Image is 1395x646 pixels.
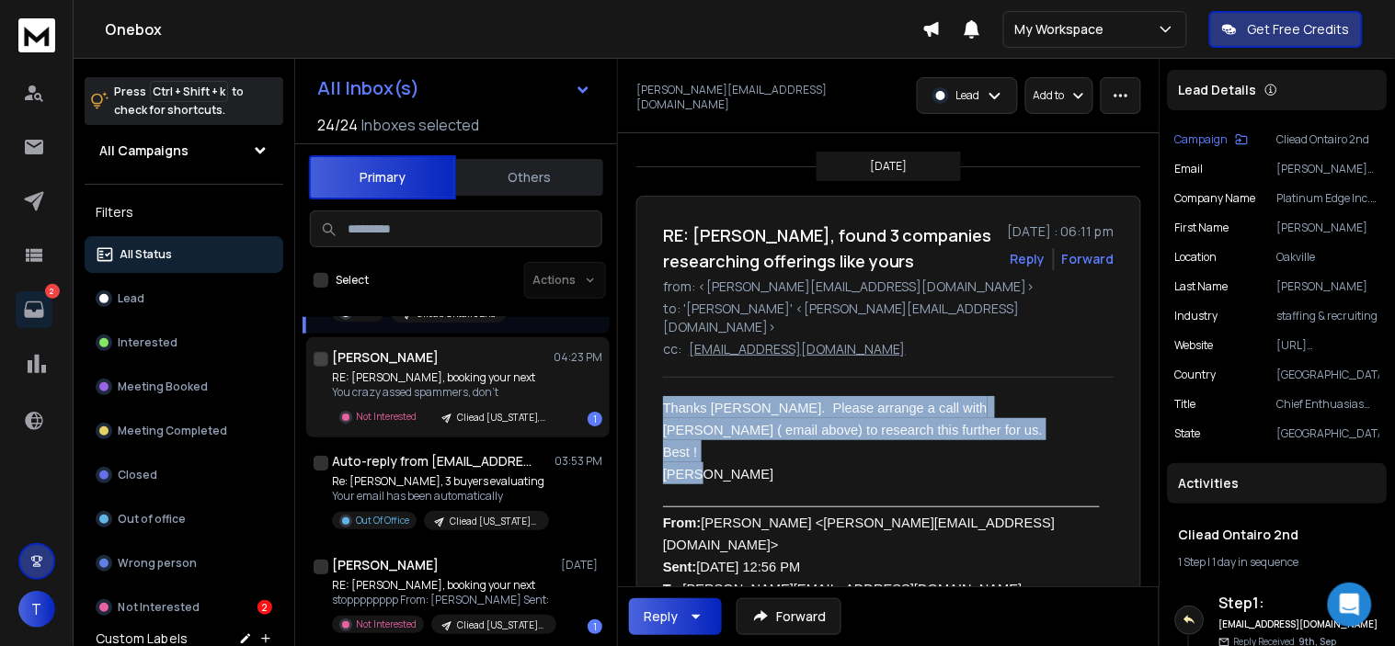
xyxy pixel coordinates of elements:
[1277,309,1380,323] p: staffing & recruiting
[1277,397,1380,412] p: Chief Enthuasiasm Officer
[85,280,283,317] button: Lead
[118,600,200,615] p: Not Interested
[118,556,197,571] p: Wrong person
[1277,338,1380,353] p: [URL][DOMAIN_NAME]
[105,18,922,40] h1: Onebox
[1277,250,1380,265] p: Oakville
[85,368,283,405] button: Meeting Booked
[663,222,997,274] h1: RE: [PERSON_NAME], found 3 companies researching offerings like yours
[361,114,479,136] h3: Inboxes selected
[118,380,208,394] p: Meeting Booked
[561,558,602,572] p: [DATE]
[1175,397,1196,412] p: title
[1175,368,1217,382] p: Country
[663,516,1055,640] span: [PERSON_NAME] <[PERSON_NAME][EMAIL_ADDRESS][DOMAIN_NAME]> [DATE] 12:56 PM [PERSON_NAME][EMAIL_ADD...
[1277,221,1380,235] p: [PERSON_NAME]
[18,18,55,52] img: logo
[1219,618,1380,631] h6: [EMAIL_ADDRESS][DOMAIN_NAME]
[1179,554,1206,570] span: 1 Step
[689,340,906,358] p: [EMAIL_ADDRESS][DOMAIN_NAME]
[636,83,884,112] p: [PERSON_NAME][EMAIL_ADDRESS][DOMAIN_NAME]
[588,619,602,634] div: 1
[332,578,553,593] p: RE: [PERSON_NAME], booking your next
[1328,583,1372,627] div: Open Intercom Messenger
[356,618,417,631] p: Not Interested
[737,598,841,635] button: Forward
[332,474,549,489] p: Re: [PERSON_NAME], 3 buyers evaluating
[1175,250,1218,265] p: location
[1015,20,1112,39] p: My Workspace
[332,348,439,367] h1: [PERSON_NAME]
[1175,309,1218,323] p: industry
[1179,526,1377,544] h1: Cliead Ontairo 2nd
[1248,20,1350,39] p: Get Free Credits
[1175,279,1229,294] p: Last Name
[450,515,538,528] p: Cliead [US_STATE]/ [GEOGRAPHIC_DATA] [GEOGRAPHIC_DATA]
[1277,191,1380,206] p: Platinum Edge Inc. Recruitment Firm
[99,142,189,160] h1: All Campaigns
[1277,279,1380,294] p: [PERSON_NAME]
[663,560,697,574] b: Sent:
[317,79,419,97] h1: All Inbox(s)
[1175,132,1229,147] p: Campaign
[332,489,549,504] p: Your email has been automatically
[555,454,602,469] p: 03:53 PM
[332,593,553,607] p: stopppppppp From: [PERSON_NAME] Sent:
[1179,81,1257,99] p: Lead Details
[871,159,908,174] p: [DATE]
[1168,463,1388,504] div: Activities
[18,591,55,628] button: T
[85,324,283,361] button: Interested
[554,350,602,365] p: 04:23 PM
[663,445,697,459] span: Best !
[956,88,980,103] p: Lead
[1175,426,1201,441] p: State
[1277,132,1380,147] p: Cliead Ontairo 2nd
[457,618,545,632] p: Cliead [US_STATE]/ [GEOGRAPHIC_DATA] [GEOGRAPHIC_DATA]
[45,284,60,299] p: 2
[1213,554,1299,570] span: 1 day in sequence
[629,598,722,635] button: Reply
[1277,426,1380,441] p: [GEOGRAPHIC_DATA]
[114,83,244,119] p: Press to check for shortcuts.
[332,452,534,470] h1: Auto-reply from [EMAIL_ADDRESS][DOMAIN_NAME]
[85,413,283,449] button: Meeting Completed
[336,273,369,288] label: Select
[1219,592,1380,614] h6: Step 1 :
[317,114,358,136] span: 24 / 24
[1175,221,1229,235] p: First Name
[303,70,606,107] button: All Inbox(s)
[1179,555,1377,570] div: |
[1008,222,1115,241] p: [DATE] : 06:11 pm
[85,199,283,225] h3: Filters
[663,401,1043,437] span: Thanks [PERSON_NAME]. Please arrange a call with [PERSON_NAME] ( email above) to research this fu...
[85,545,283,582] button: Wrong person
[456,157,603,198] button: Others
[120,247,172,262] p: All Status
[1277,368,1380,382] p: [GEOGRAPHIC_DATA]
[118,335,177,350] p: Interested
[118,512,186,527] p: Out of office
[1034,88,1065,103] p: Add to
[85,589,283,626] button: Not Interested2
[1209,11,1363,48] button: Get Free Credits
[588,412,602,426] div: 1
[118,291,144,306] p: Lead
[332,385,553,400] p: You crazy assed spammers, don’t
[663,300,1115,336] p: to: '[PERSON_NAME]' <[PERSON_NAME][EMAIL_ADDRESS][DOMAIN_NAME]>
[1175,132,1249,147] button: Campaign
[356,410,417,424] p: Not Interested
[663,467,774,482] span: [PERSON_NAME]
[85,501,283,538] button: Out of office
[85,132,283,169] button: All Campaigns
[457,411,545,425] p: Cliead [US_STATE], [US_STATE], [US_STATE] and [US_STATE]
[16,291,52,328] a: 2
[663,582,683,596] b: To:
[663,278,1115,296] p: from: <[PERSON_NAME][EMAIL_ADDRESS][DOMAIN_NAME]>
[663,516,702,530] span: From:
[663,340,681,358] p: cc:
[1011,250,1046,268] button: Reply
[257,600,272,615] div: 2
